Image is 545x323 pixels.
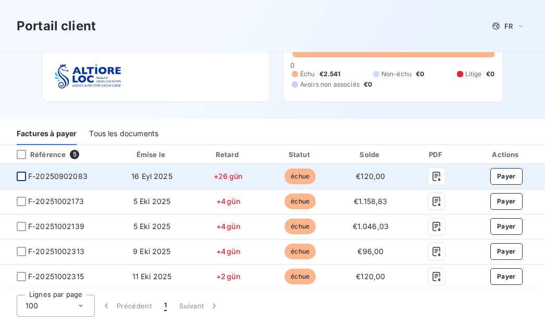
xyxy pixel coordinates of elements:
span: 5 Eki 2025 [133,197,171,206]
span: +4 gün [216,222,240,231]
span: €120,00 [356,272,385,281]
span: 1 [164,301,167,311]
button: Payer [490,268,523,285]
div: Statut [267,149,334,160]
div: Tous les documents [89,123,158,145]
button: 1 [158,295,173,317]
span: €1.158,83 [354,197,387,206]
div: Référence [8,150,66,159]
span: échue [284,269,316,284]
span: F-20251002139 [28,221,84,232]
span: échue [284,169,316,184]
span: +4 gün [216,247,240,256]
span: +4 gün [216,197,240,206]
span: FR [504,22,513,30]
span: 0 [290,61,294,69]
div: Solde [338,149,403,160]
span: F-20251002173 [28,196,84,207]
button: Payer [490,218,523,235]
button: Précédent [95,295,158,317]
span: F-20251002313 [28,246,84,257]
span: 16 Eyl 2025 [131,172,172,181]
span: 5 Eki 2025 [133,222,171,231]
span: Avoirs non associés [300,80,360,89]
span: +26 gün [214,172,242,181]
button: Payer [490,243,523,260]
span: échue [284,219,316,234]
span: +2 gün [216,272,240,281]
button: Payer [490,193,523,210]
span: Litige [465,69,482,79]
span: F-20250902083 [28,171,88,182]
span: échue [284,194,316,209]
span: €1.046,03 [353,222,389,231]
span: €2.541 [319,69,341,79]
span: 100 [26,301,38,311]
img: Company logo [55,64,121,89]
span: 5 [70,150,79,159]
span: €0 [486,69,494,79]
h3: Portail client [17,17,96,35]
span: Échu [300,69,315,79]
span: échue [284,244,316,259]
span: 9 Eki 2025 [133,247,171,256]
span: 11 Eki 2025 [132,272,172,281]
div: Actions [470,149,543,160]
span: F-20251002315 [28,271,84,282]
span: Non-échu [381,69,412,79]
span: €0 [364,80,372,89]
span: €0 [416,69,424,79]
div: Émise le [114,149,190,160]
span: €120,00 [356,172,385,181]
div: Retard [194,149,263,160]
div: Factures à payer [17,123,77,145]
div: PDF [407,149,466,160]
button: Payer [490,168,523,185]
span: €96,00 [357,247,383,256]
button: Suivant [173,295,226,317]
